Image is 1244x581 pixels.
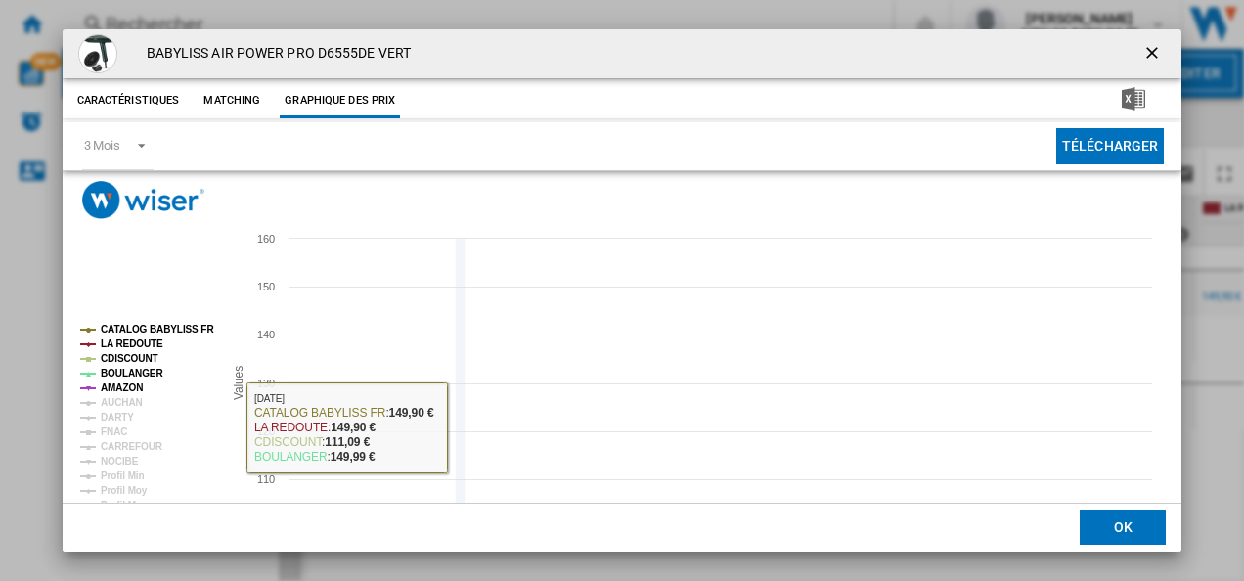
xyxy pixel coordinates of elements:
tspan: 140 [257,329,275,340]
tspan: AMAZON [101,382,143,393]
ng-md-icon: getI18NText('BUTTONS.CLOSE_DIALOG') [1142,43,1166,67]
tspan: LA REDOUTE [101,338,163,349]
tspan: AUCHAN [101,397,143,408]
tspan: 130 [257,378,275,389]
tspan: Profil Max [101,500,147,511]
tspan: 150 [257,281,275,292]
tspan: Profil Min [101,470,145,481]
img: excel-24x24.png [1122,87,1145,111]
img: logo_wiser_300x94.png [82,181,204,219]
tspan: Values [231,366,244,400]
div: 3 Mois [84,138,120,153]
button: Graphique des prix [280,83,400,118]
tspan: 110 [257,473,275,485]
button: Télécharger [1056,128,1165,164]
tspan: CDISCOUNT [101,353,158,364]
tspan: Profil Moy [101,485,148,496]
tspan: FNAC [101,426,127,437]
img: 3030050191912_h_f_l_0 [78,34,117,73]
button: getI18NText('BUTTONS.CLOSE_DIALOG') [1134,34,1174,73]
tspan: 160 [257,233,275,245]
button: Matching [189,83,275,118]
button: Télécharger au format Excel [1090,83,1177,118]
h4: BABYLISS AIR POWER PRO D6555DE VERT [137,44,412,64]
tspan: CATALOG BABYLISS FR [101,324,214,335]
tspan: CARREFOUR [101,441,163,452]
button: OK [1080,511,1166,546]
button: Caractéristiques [72,83,185,118]
tspan: BOULANGER [101,368,163,379]
tspan: 120 [257,425,275,437]
tspan: DARTY [101,412,134,423]
tspan: NOCIBE [101,456,139,467]
md-dialog: Product popup [63,29,1182,553]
